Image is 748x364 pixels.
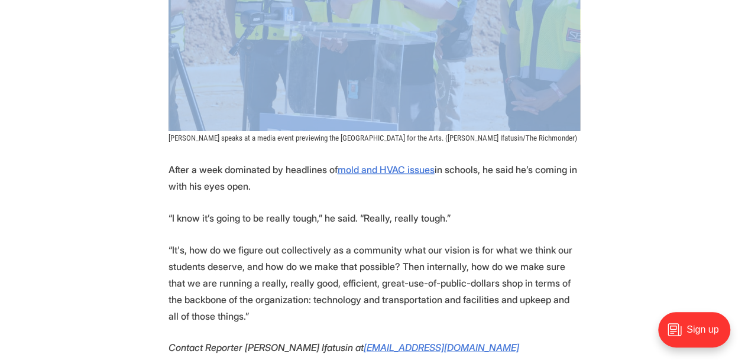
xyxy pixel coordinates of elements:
em: Contact Reporter [PERSON_NAME] Ifatusin at [169,342,364,353]
a: [EMAIL_ADDRESS][DOMAIN_NAME] [364,342,519,353]
p: “I know it’s going to be really tough,” he said. “Really, really tough.” [169,210,580,226]
p: “It's, how do we figure out collectively as a community what our vision is for what we think our ... [169,242,580,324]
iframe: portal-trigger [648,306,748,364]
a: mold and HVAC issues [338,164,435,175]
p: After a week dominated by headlines of in schools, he said he’s coming in with his eyes open. [169,161,580,194]
span: [PERSON_NAME] speaks at a media event previewing the [GEOGRAPHIC_DATA] for the Arts. ([PERSON_NAM... [169,134,577,142]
